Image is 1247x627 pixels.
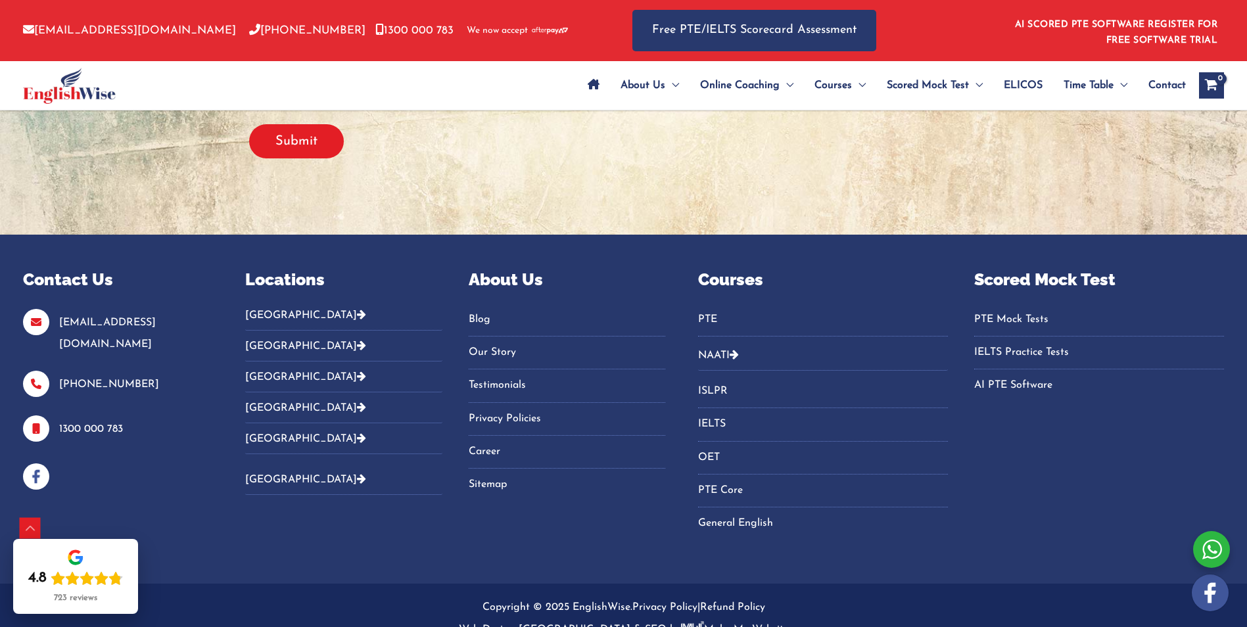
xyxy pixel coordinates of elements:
[698,267,948,292] p: Courses
[700,62,780,108] span: Online Coaching
[469,309,666,496] nav: Menu
[245,434,366,444] a: [GEOGRAPHIC_DATA]
[28,569,123,588] div: Rating: 4.8 out of 5
[249,25,365,36] a: [PHONE_NUMBER]
[632,10,876,51] a: Free PTE/IELTS Scorecard Assessment
[28,569,47,588] div: 4.8
[887,62,969,108] span: Scored Mock Test
[698,381,948,534] nav: Menu
[532,27,568,34] img: Afterpay-Logo
[780,62,793,108] span: Menu Toggle
[245,475,366,485] a: [GEOGRAPHIC_DATA]
[469,408,666,430] a: Privacy Policies
[1064,62,1114,108] span: Time Table
[59,424,123,434] a: 1300 000 783
[974,342,1224,363] a: IELTS Practice Tests
[876,62,993,108] a: Scored Mock TestMenu Toggle
[245,392,442,423] button: [GEOGRAPHIC_DATA]
[469,267,666,512] aside: Footer Widget 3
[23,267,212,292] p: Contact Us
[467,24,528,37] span: We now accept
[23,463,49,490] img: facebook-blue-icons.png
[1192,574,1229,611] img: white-facebook.png
[1138,62,1186,108] a: Contact
[700,602,765,613] a: Refund Policy
[974,375,1224,396] a: AI PTE Software
[804,62,876,108] a: CoursesMenu Toggle
[245,331,442,361] button: [GEOGRAPHIC_DATA]
[1199,72,1224,99] a: View Shopping Cart, empty
[245,267,442,505] aside: Footer Widget 2
[245,361,442,392] button: [GEOGRAPHIC_DATA]
[698,309,948,331] a: PTE
[469,375,666,396] a: Testimonials
[621,62,665,108] span: About Us
[974,309,1224,331] a: PTE Mock Tests
[1053,62,1138,108] a: Time TableMenu Toggle
[993,62,1053,108] a: ELICOS
[54,593,97,603] div: 723 reviews
[690,62,804,108] a: Online CoachingMenu Toggle
[245,267,442,292] p: Locations
[469,267,666,292] p: About Us
[577,62,1186,108] nav: Site Navigation: Main Menu
[632,602,697,613] a: Privacy Policy
[1114,62,1127,108] span: Menu Toggle
[665,62,679,108] span: Menu Toggle
[23,25,236,36] a: [EMAIL_ADDRESS][DOMAIN_NAME]
[698,350,730,361] a: NAATI
[698,447,948,469] a: OET
[610,62,690,108] a: About UsMenu Toggle
[1007,9,1224,52] aside: Header Widget 1
[469,309,666,331] a: Blog
[814,62,852,108] span: Courses
[698,267,948,551] aside: Footer Widget 4
[1015,20,1218,45] a: AI SCORED PTE SOFTWARE REGISTER FOR FREE SOFTWARE TRIAL
[23,68,116,104] img: cropped-ew-logo
[245,309,442,331] button: [GEOGRAPHIC_DATA]
[969,62,983,108] span: Menu Toggle
[698,309,948,337] nav: Menu
[974,267,1224,292] p: Scored Mock Test
[698,381,948,402] a: ISLPR
[1148,62,1186,108] span: Contact
[469,342,666,363] a: Our Story
[249,124,344,158] input: Submit
[245,464,442,495] button: [GEOGRAPHIC_DATA]
[59,379,159,390] a: [PHONE_NUMBER]
[698,413,948,435] a: IELTS
[698,340,948,371] button: NAATI
[375,25,454,36] a: 1300 000 783
[469,474,666,496] a: Sitemap
[698,513,948,534] a: General English
[59,317,156,350] a: [EMAIL_ADDRESS][DOMAIN_NAME]
[974,309,1224,397] nav: Menu
[698,480,948,501] a: PTE Core
[245,423,442,454] button: [GEOGRAPHIC_DATA]
[1004,62,1043,108] span: ELICOS
[469,441,666,463] a: Career
[852,62,866,108] span: Menu Toggle
[23,267,212,490] aside: Footer Widget 1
